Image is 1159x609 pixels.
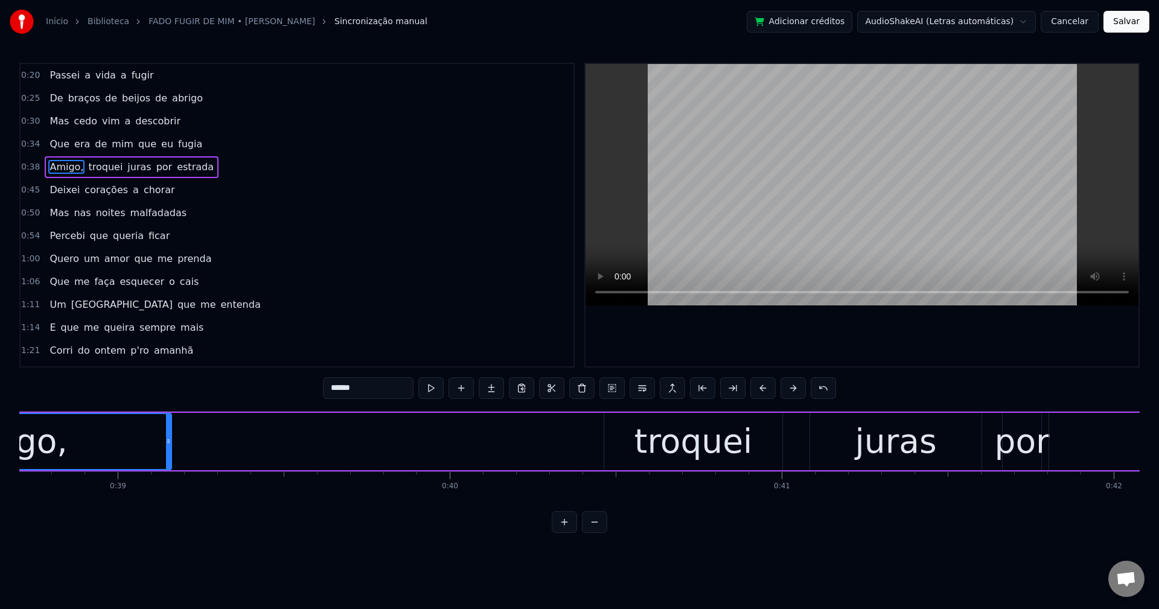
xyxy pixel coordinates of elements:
span: a [120,68,128,82]
span: Amigo, [48,160,85,174]
span: que [60,320,80,334]
span: sempre [138,320,177,334]
span: Que [48,275,71,289]
span: 0:38 [21,161,40,173]
button: Cancelar [1041,11,1099,33]
span: o [168,275,176,289]
span: Deixei [48,183,81,197]
span: juras [126,160,152,174]
a: Open chat [1108,561,1145,597]
span: vim [101,114,121,128]
span: 1:11 [21,299,40,311]
span: por [155,160,174,174]
span: eu [160,137,174,151]
span: p'ro [129,343,150,357]
span: 1:06 [21,276,40,288]
span: esquecer [119,275,166,289]
span: malfadadas [129,206,188,220]
span: corações [83,183,129,197]
span: mim [110,137,135,151]
span: 0:20 [21,69,40,81]
div: 0:40 [442,482,458,491]
div: 0:42 [1106,482,1122,491]
span: noites [95,206,127,220]
a: Início [46,16,68,28]
span: Mas [48,206,70,220]
span: Que [48,137,71,151]
span: 0:50 [21,207,40,219]
span: 1:00 [21,253,40,265]
span: cais [179,275,200,289]
span: me [73,275,91,289]
span: prenda [176,252,212,266]
span: abrigo [171,91,204,105]
span: 1:14 [21,322,40,334]
span: De [48,91,64,105]
span: me [199,298,217,311]
nav: breadcrumb [46,16,427,28]
div: 0:41 [774,482,790,491]
div: juras [855,416,937,467]
span: braços [67,91,101,105]
span: queira [103,320,136,334]
span: do [77,343,91,357]
span: 0:54 [21,230,40,242]
span: que [133,252,154,266]
span: de [104,91,118,105]
span: amor [103,252,131,266]
span: a [124,114,132,128]
span: era [73,137,91,151]
span: 0:30 [21,115,40,127]
span: a [83,68,92,82]
button: Salvar [1103,11,1149,33]
span: 0:25 [21,92,40,104]
span: Um [48,298,67,311]
span: entenda [220,298,262,311]
span: Passei [48,68,81,82]
span: a [132,183,140,197]
span: troquei [87,160,124,174]
button: Adicionar créditos [747,11,853,33]
span: estrada [176,160,215,174]
img: youka [10,10,34,34]
span: um [83,252,101,266]
span: ontem [94,343,127,357]
div: 0:39 [110,482,126,491]
span: faça [93,275,116,289]
span: [GEOGRAPHIC_DATA] [70,298,174,311]
a: Biblioteca [88,16,129,28]
span: fugia [177,137,203,151]
span: de [94,137,108,151]
span: 0:45 [21,184,40,196]
span: que [137,137,158,151]
span: E [48,320,57,334]
span: fugir [130,68,155,82]
span: mais [179,320,205,334]
div: por [995,416,1050,467]
span: queria [112,229,145,243]
span: 0:34 [21,138,40,150]
span: descobrir [134,114,182,128]
span: amanhã [153,343,194,357]
a: FADO FUGIR DE MIM • [PERSON_NAME] [148,16,315,28]
span: Mas [48,114,70,128]
span: nas [72,206,92,220]
div: troquei [634,416,753,467]
span: ficar [147,229,171,243]
span: Quero [48,252,80,266]
span: vida [94,68,117,82]
span: 1:21 [21,345,40,357]
span: chorar [142,183,176,197]
span: beijos [121,91,152,105]
span: que [176,298,197,311]
span: me [156,252,174,266]
span: Corri [48,343,74,357]
span: Percebi [48,229,86,243]
span: que [89,229,109,243]
span: Sincronização manual [334,16,427,28]
span: cedo [72,114,98,128]
span: me [83,320,100,334]
span: de [154,91,168,105]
